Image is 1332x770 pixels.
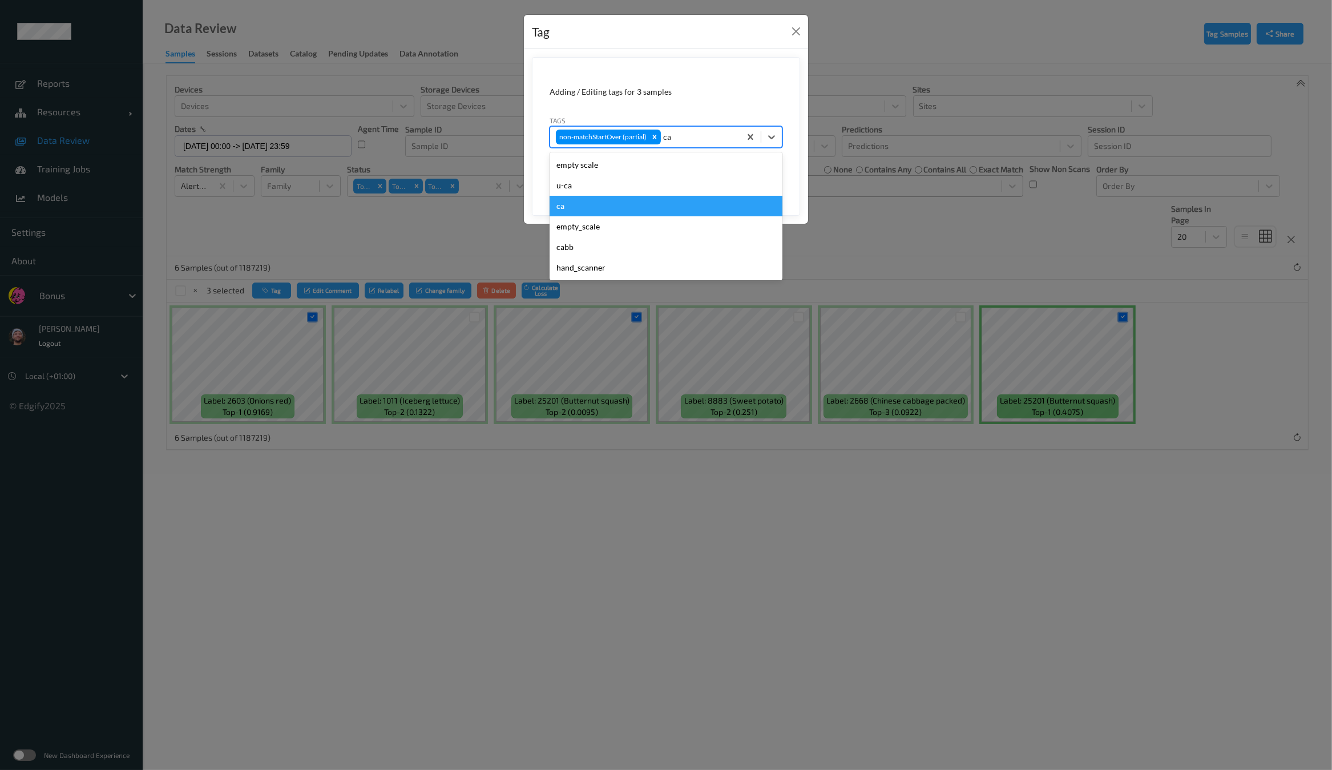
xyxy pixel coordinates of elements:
[648,130,661,144] div: Remove non-matchStartOver (partial)
[556,130,648,144] div: non-matchStartOver (partial)
[532,23,550,41] div: Tag
[550,175,782,196] div: u-ca
[550,196,782,216] div: ca
[550,86,782,98] div: Adding / Editing tags for 3 samples
[550,216,782,237] div: empty_scale
[550,237,782,257] div: cabb
[550,257,782,278] div: hand_scanner
[550,155,782,175] div: empty scale
[550,115,566,126] label: Tags
[788,23,804,39] button: Close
